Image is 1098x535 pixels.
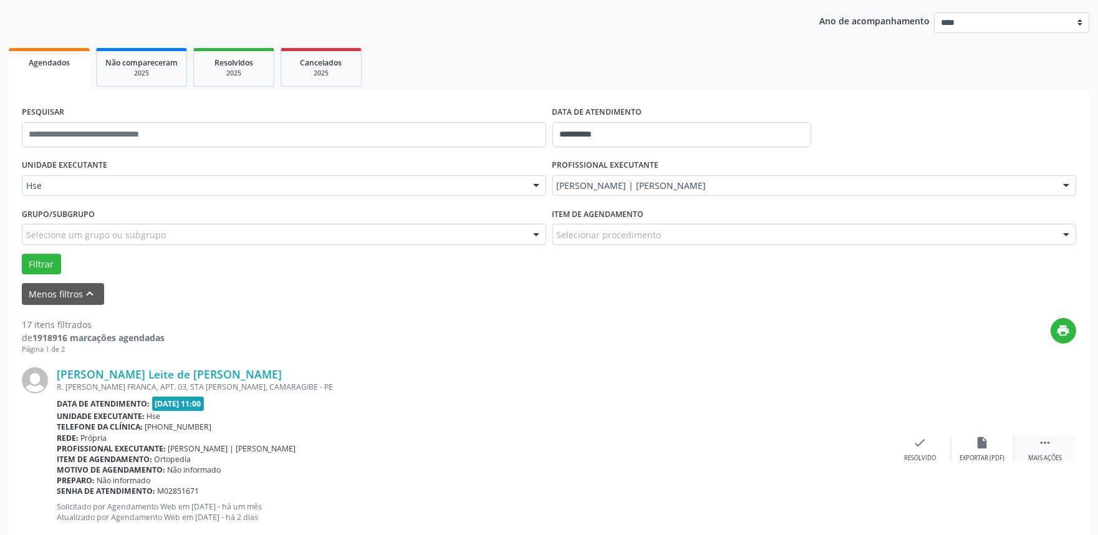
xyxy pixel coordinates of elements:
[57,382,889,392] div: R. [PERSON_NAME] FRANCA, APT. 03, STA [PERSON_NAME], CAMARAGIBE - PE
[22,283,104,305] button: Menos filtroskeyboard_arrow_up
[152,397,205,411] span: [DATE] 11:00
[1057,324,1071,337] i: print
[158,486,200,496] span: M02851671
[960,454,1005,463] div: Exportar (PDF)
[22,254,61,275] button: Filtrar
[22,103,64,122] label: PESQUISAR
[26,228,166,241] span: Selecione um grupo ou subgrupo
[168,465,221,475] span: Não informado
[105,57,178,68] span: Não compareceram
[26,180,521,192] span: Hse
[168,443,296,454] span: [PERSON_NAME] | [PERSON_NAME]
[290,69,352,78] div: 2025
[557,180,1051,192] span: [PERSON_NAME] | [PERSON_NAME]
[57,411,145,422] b: Unidade executante:
[57,475,95,486] b: Preparo:
[976,436,990,450] i: insert_drive_file
[22,318,165,331] div: 17 itens filtrados
[81,433,107,443] span: Própria
[552,205,644,224] label: Item de agendamento
[22,331,165,344] div: de
[29,57,70,68] span: Agendados
[147,411,161,422] span: Hse
[145,422,212,432] span: [PHONE_NUMBER]
[214,57,253,68] span: Resolvidos
[32,332,165,344] strong: 1918916 marcações agendadas
[1038,436,1052,450] i: 
[57,465,165,475] b: Motivo de agendamento:
[105,69,178,78] div: 2025
[57,501,889,523] p: Solicitado por Agendamento Web em [DATE] - há um mês Atualizado por Agendamento Web em [DATE] - h...
[552,156,659,175] label: PROFISSIONAL EXECUTANTE
[203,69,265,78] div: 2025
[22,205,95,224] label: Grupo/Subgrupo
[1028,454,1062,463] div: Mais ações
[1051,318,1076,344] button: print
[557,228,662,241] span: Selecionar procedimento
[22,344,165,355] div: Página 1 de 2
[913,436,927,450] i: check
[57,367,282,381] a: [PERSON_NAME] Leite de [PERSON_NAME]
[904,454,936,463] div: Resolvido
[57,433,79,443] b: Rede:
[57,454,152,465] b: Item de agendamento:
[155,454,191,465] span: Ortopedia
[819,12,930,28] p: Ano de acompanhamento
[57,422,143,432] b: Telefone da clínica:
[84,287,97,301] i: keyboard_arrow_up
[301,57,342,68] span: Cancelados
[57,398,150,409] b: Data de atendimento:
[552,103,642,122] label: DATA DE ATENDIMENTO
[97,475,151,486] span: Não informado
[22,367,48,393] img: img
[57,443,166,454] b: Profissional executante:
[22,156,107,175] label: UNIDADE EXECUTANTE
[57,486,155,496] b: Senha de atendimento:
